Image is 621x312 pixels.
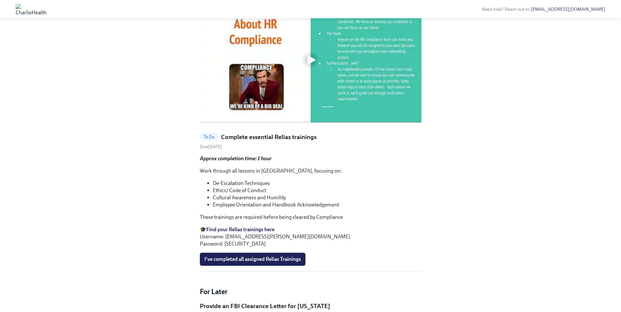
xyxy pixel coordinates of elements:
a: [EMAIL_ADDRESS][DOMAIN_NAME] [531,7,605,12]
li: De-Escalation Techniques [213,180,421,187]
p: Work through all lessons in [GEOGRAPHIC_DATA], focusing on: [200,167,421,175]
span: I've completed all assigned Relias Trainings [204,256,301,262]
li: Employee Orientation and Handbook Acknowledgement [213,201,421,208]
span: Need help? Reach out to [482,7,605,12]
p: 🎓 Username: [EMAIL_ADDRESS][PERSON_NAME][DOMAIN_NAME] Password: [SECURITY_DATA] [200,226,421,248]
li: Cultural Awareness and Humility [213,194,421,201]
button: I've completed all assigned Relias Trainings [200,253,305,266]
img: CharlieHealth [16,4,47,14]
h5: Provide an FBI Clearance Letter for [US_STATE] [200,302,330,310]
a: Find your Relias trainings here [206,226,274,233]
strong: Approx completion time: 1 hour [200,155,272,162]
li: Ethics/ Code of Conduct [213,187,421,194]
a: To DoComplete essential Relias trainingsDue[DATE] [200,133,421,150]
h4: For Later [200,287,421,297]
span: Friday, September 19th 2025, 9:00 am [200,144,222,149]
h5: Complete essential Relias trainings [221,133,317,141]
p: These trainings are required before being cleared by Compliance [200,214,421,221]
span: To Do [200,135,218,139]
